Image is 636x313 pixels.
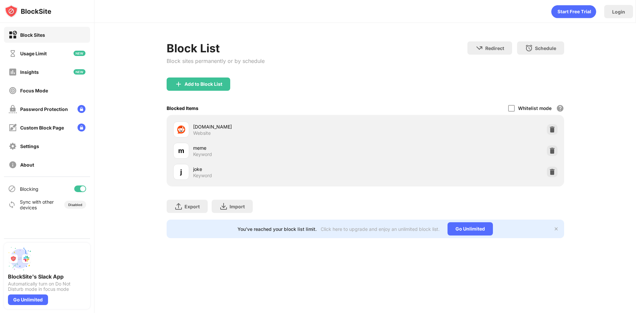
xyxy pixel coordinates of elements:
[9,105,17,113] img: password-protection-off.svg
[193,151,212,157] div: Keyword
[20,199,54,210] div: Sync with other devices
[167,58,265,64] div: Block sites permanently or by schedule
[448,222,493,235] div: Go Unlimited
[68,203,82,207] div: Disabled
[20,143,39,149] div: Settings
[20,106,68,112] div: Password Protection
[485,45,504,51] div: Redirect
[78,105,85,113] img: lock-menu.svg
[9,31,17,39] img: block-on.svg
[9,161,17,169] img: about-off.svg
[238,226,317,232] div: You’ve reached your block list limit.
[74,51,85,56] img: new-icon.svg
[193,123,365,130] div: [DOMAIN_NAME]
[321,226,440,232] div: Click here to upgrade and enjoy an unlimited block list.
[8,294,48,305] div: Go Unlimited
[8,185,16,193] img: blocking-icon.svg
[9,49,17,58] img: time-usage-off.svg
[20,162,34,168] div: About
[180,167,182,177] div: j
[9,142,17,150] img: settings-off.svg
[9,68,17,76] img: insights-off.svg
[78,124,85,131] img: lock-menu.svg
[20,88,48,93] div: Focus Mode
[9,124,17,132] img: customize-block-page-off.svg
[193,130,211,136] div: Website
[167,41,265,55] div: Block List
[20,51,47,56] div: Usage Limit
[9,86,17,95] img: focus-off.svg
[167,105,198,111] div: Blocked Items
[193,166,365,173] div: joke
[8,247,32,271] img: push-slack.svg
[20,32,45,38] div: Block Sites
[5,5,51,18] img: logo-blocksite.svg
[177,126,185,133] img: favicons
[535,45,556,51] div: Schedule
[185,81,222,87] div: Add to Block List
[518,105,552,111] div: Whitelist mode
[8,273,86,280] div: BlockSite's Slack App
[551,5,596,18] div: animation
[554,226,559,232] img: x-button.svg
[74,69,85,75] img: new-icon.svg
[185,204,200,209] div: Export
[178,146,184,156] div: m
[20,125,64,130] div: Custom Block Page
[193,173,212,179] div: Keyword
[230,204,245,209] div: Import
[8,201,16,209] img: sync-icon.svg
[20,69,39,75] div: Insights
[193,144,365,151] div: meme
[8,281,86,292] div: Automatically turn on Do Not Disturb mode in focus mode
[612,9,625,15] div: Login
[20,186,38,192] div: Blocking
